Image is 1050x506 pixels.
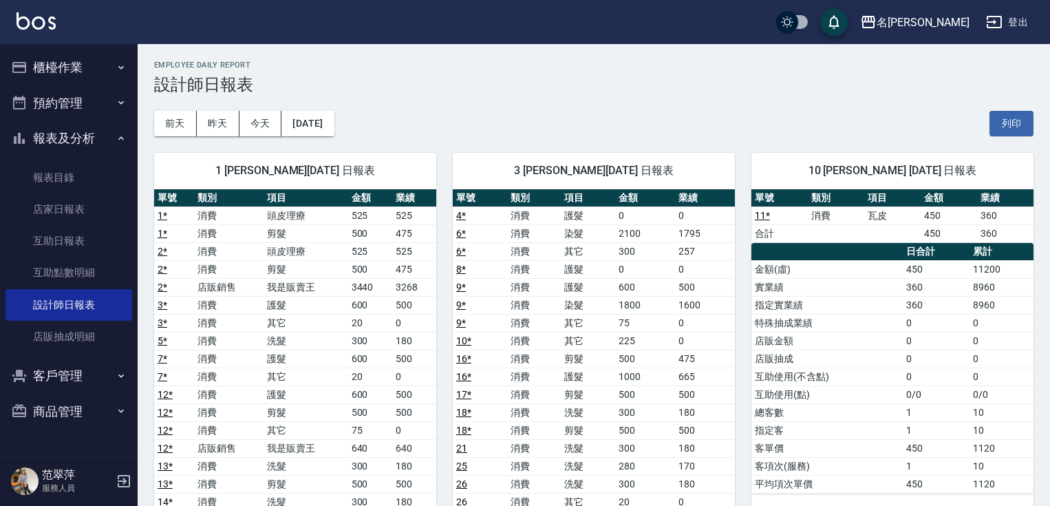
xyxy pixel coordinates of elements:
[561,457,615,475] td: 洗髮
[507,350,561,368] td: 消費
[969,368,1033,386] td: 0
[751,314,903,332] td: 特殊抽成業績
[348,439,392,457] td: 640
[903,421,969,439] td: 1
[977,207,1033,224] td: 360
[456,478,467,489] a: 26
[6,85,132,121] button: 預約管理
[820,8,848,36] button: save
[615,368,675,386] td: 1000
[903,457,969,475] td: 1
[392,314,436,332] td: 0
[507,242,561,260] td: 消費
[348,314,392,332] td: 20
[6,289,132,321] a: 設計師日報表
[969,332,1033,350] td: 0
[808,207,864,224] td: 消費
[348,457,392,475] td: 300
[194,386,264,403] td: 消費
[507,189,561,207] th: 類別
[507,207,561,224] td: 消費
[194,421,264,439] td: 消費
[507,368,561,386] td: 消費
[194,278,264,296] td: 店販銷售
[903,475,969,493] td: 450
[903,403,969,421] td: 1
[808,189,864,207] th: 類別
[392,242,436,260] td: 525
[507,278,561,296] td: 消費
[751,475,903,493] td: 平均項次單價
[348,207,392,224] td: 525
[264,386,347,403] td: 護髮
[751,386,903,403] td: 互助使用(點)
[42,468,112,482] h5: 范翠萍
[507,386,561,403] td: 消費
[507,403,561,421] td: 消費
[969,403,1033,421] td: 10
[675,332,735,350] td: 0
[977,189,1033,207] th: 業績
[561,350,615,368] td: 剪髮
[507,296,561,314] td: 消費
[751,421,903,439] td: 指定客
[615,242,675,260] td: 300
[561,439,615,457] td: 洗髮
[264,224,347,242] td: 剪髮
[17,12,56,30] img: Logo
[903,386,969,403] td: 0/0
[615,260,675,278] td: 0
[264,403,347,421] td: 剪髮
[561,386,615,403] td: 剪髮
[751,278,903,296] td: 實業績
[194,403,264,421] td: 消費
[561,332,615,350] td: 其它
[561,242,615,260] td: 其它
[6,321,132,352] a: 店販抽成明細
[615,189,675,207] th: 金額
[194,207,264,224] td: 消費
[751,439,903,457] td: 客單價
[507,332,561,350] td: 消費
[453,189,507,207] th: 單號
[392,457,436,475] td: 180
[969,314,1033,332] td: 0
[392,260,436,278] td: 475
[675,457,735,475] td: 170
[864,189,921,207] th: 項目
[6,358,132,394] button: 客戶管理
[6,257,132,288] a: 互助點數明細
[751,350,903,368] td: 店販抽成
[154,189,194,207] th: 單號
[348,421,392,439] td: 75
[348,332,392,350] td: 300
[194,260,264,278] td: 消費
[392,207,436,224] td: 525
[561,224,615,242] td: 染髮
[392,350,436,368] td: 500
[981,10,1033,35] button: 登出
[561,475,615,493] td: 洗髮
[194,475,264,493] td: 消費
[264,421,347,439] td: 其它
[675,260,735,278] td: 0
[6,394,132,430] button: 商品管理
[751,403,903,421] td: 總客數
[903,278,969,296] td: 360
[615,296,675,314] td: 1800
[392,278,436,296] td: 3268
[903,439,969,457] td: 450
[615,439,675,457] td: 300
[264,242,347,260] td: 頭皮理療
[281,111,334,136] button: [DATE]
[675,242,735,260] td: 257
[675,421,735,439] td: 500
[194,332,264,350] td: 消費
[348,296,392,314] td: 600
[921,189,977,207] th: 金額
[969,421,1033,439] td: 10
[239,111,282,136] button: 今天
[903,243,969,261] th: 日合計
[969,475,1033,493] td: 1120
[264,189,347,207] th: 項目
